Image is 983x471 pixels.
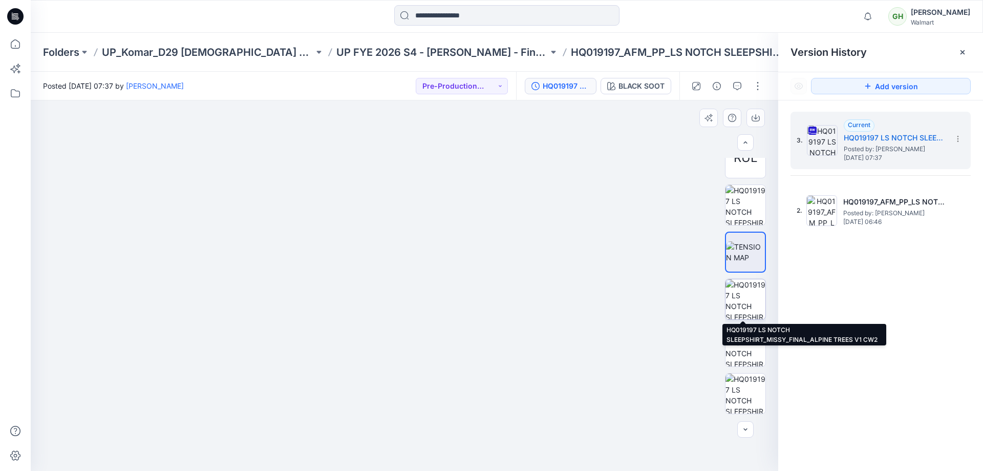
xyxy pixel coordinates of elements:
[844,132,946,144] h5: HQ019197 LS NOTCH SLEEPSHIRT_MISSY
[543,80,590,92] div: HQ019197 LS NOTCH SLEEPSHIRT_MISSY
[525,78,596,94] button: HQ019197 LS NOTCH SLEEPSHIRT_MISSY
[806,195,837,226] img: HQ019197_AFM_PP_LS NOTCH SLEEPSHIRT_PLUS
[725,279,765,319] img: HQ019197 LS NOTCH SLEEPSHIRT_MISSY_FINAL_ALPINE TREES V1 CW2
[888,7,907,26] div: GH
[43,45,79,59] a: Folders
[726,241,765,263] img: TENSION MAP
[958,48,967,56] button: Close
[844,154,946,161] span: [DATE] 07:37
[790,46,867,58] span: Version History
[843,218,946,226] span: [DATE] 06:46
[618,80,665,92] div: BLACK SOOT
[843,208,946,218] span: Posted by: Gayan Hettiarachchi
[911,18,970,26] div: Walmart
[790,78,807,94] button: Show Hidden Versions
[797,136,803,145] span: 3.
[126,81,184,90] a: [PERSON_NAME]
[843,196,946,208] h5: HQ019197_AFM_PP_LS NOTCH SLEEPSHIRT_PLUS
[601,78,671,94] button: BLACK SOOT
[734,149,758,167] span: RUL
[797,206,802,215] span: 2.
[807,125,838,156] img: HQ019197 LS NOTCH SLEEPSHIRT_MISSY
[725,374,765,414] img: HQ019197 LS NOTCH SLEEPSHIRT_MISSY_FINAL_BRILLIANT RED
[43,80,184,91] span: Posted [DATE] 07:37 by
[844,144,946,154] span: Posted by: Gayan Hettiarachchi
[709,78,725,94] button: Details
[848,121,870,129] span: Current
[725,326,765,366] img: HQ019197 LS NOTCH SLEEPSHIRT_MISSY_FINAL_BLACK SOOT
[571,45,783,59] p: HQ019197_AFM_PP_LS NOTCH SLEEPSHIRT
[102,45,314,59] a: UP_Komar_D29 [DEMOGRAPHIC_DATA] Sleep
[725,185,765,225] img: HQ019197 LS NOTCH SLEEPSHIRT_MISSY_PRE MAP
[911,6,970,18] div: [PERSON_NAME]
[811,78,971,94] button: Add version
[336,45,548,59] a: UP FYE 2026 S4 - [PERSON_NAME] - Final Approval Board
